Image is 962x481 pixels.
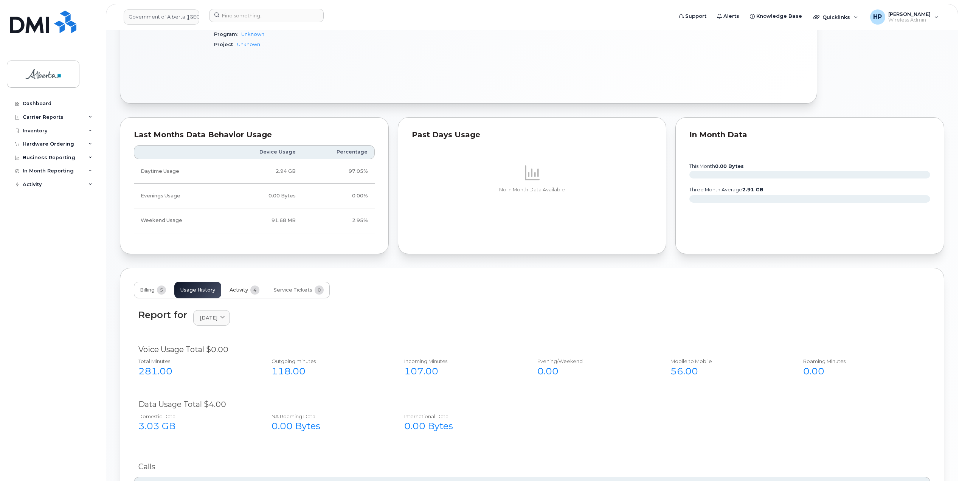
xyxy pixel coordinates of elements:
[193,310,230,326] a: [DATE]
[124,9,199,25] a: Government of Alberta (GOA)
[303,208,375,233] td: 2.95%
[303,184,375,208] td: 0.00%
[134,159,222,184] td: Daytime Usage
[303,145,375,159] th: Percentage
[134,208,222,233] td: Weekend Usage
[723,12,739,20] span: Alerts
[689,163,744,169] text: this month
[803,365,920,378] div: 0.00
[745,9,807,24] a: Knowledge Base
[250,285,259,295] span: 4
[222,145,303,159] th: Device Usage
[865,9,944,25] div: Himanshu Patel
[138,420,255,433] div: 3.03 GB
[209,9,324,22] input: Find something...
[888,17,931,23] span: Wireless Admin
[873,12,882,22] span: HP
[214,31,241,37] span: Program
[138,461,926,472] div: Calls
[888,11,931,17] span: [PERSON_NAME]
[138,358,255,365] div: Total Minutes
[404,413,521,420] div: International Data
[689,131,930,139] div: In Month Data
[715,163,744,169] tspan: 0.00 Bytes
[808,9,863,25] div: Quicklinks
[404,420,521,433] div: 0.00 Bytes
[537,358,654,365] div: Evening/Weekend
[412,186,653,193] p: No In Month Data Available
[272,358,388,365] div: Outgoing minutes
[274,287,312,293] span: Service Tickets
[756,12,802,20] span: Knowledge Base
[712,9,745,24] a: Alerts
[689,187,763,192] text: three month average
[138,310,187,320] div: Report for
[237,42,260,47] a: Unknown
[138,413,255,420] div: Domestic Data
[138,344,926,355] div: Voice Usage Total $0.00
[742,187,763,192] tspan: 2.91 GB
[803,358,920,365] div: Roaming Minutes
[134,208,375,233] tr: Friday from 6:00pm to Monday 8:00am
[303,159,375,184] td: 97.05%
[272,413,388,420] div: NA Roaming Data
[222,208,303,233] td: 91.68 MB
[138,399,926,410] div: Data Usage Total $4.00
[272,420,388,433] div: 0.00 Bytes
[134,131,375,139] div: Last Months Data Behavior Usage
[670,358,787,365] div: Mobile to Mobile
[685,12,706,20] span: Support
[822,14,850,20] span: Quicklinks
[138,365,255,378] div: 281.00
[134,184,222,208] td: Evenings Usage
[140,287,155,293] span: Billing
[537,365,654,378] div: 0.00
[200,314,217,321] span: [DATE]
[157,285,166,295] span: 5
[670,365,787,378] div: 56.00
[222,184,303,208] td: 0.00 Bytes
[272,365,388,378] div: 118.00
[230,287,248,293] span: Activity
[134,184,375,208] tr: Weekdays from 6:00pm to 8:00am
[214,42,237,47] span: Project
[412,131,653,139] div: Past Days Usage
[673,9,712,24] a: Support
[241,31,264,37] a: Unknown
[404,365,521,378] div: 107.00
[222,159,303,184] td: 2.94 GB
[404,358,521,365] div: Incoming Minutes
[315,285,324,295] span: 0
